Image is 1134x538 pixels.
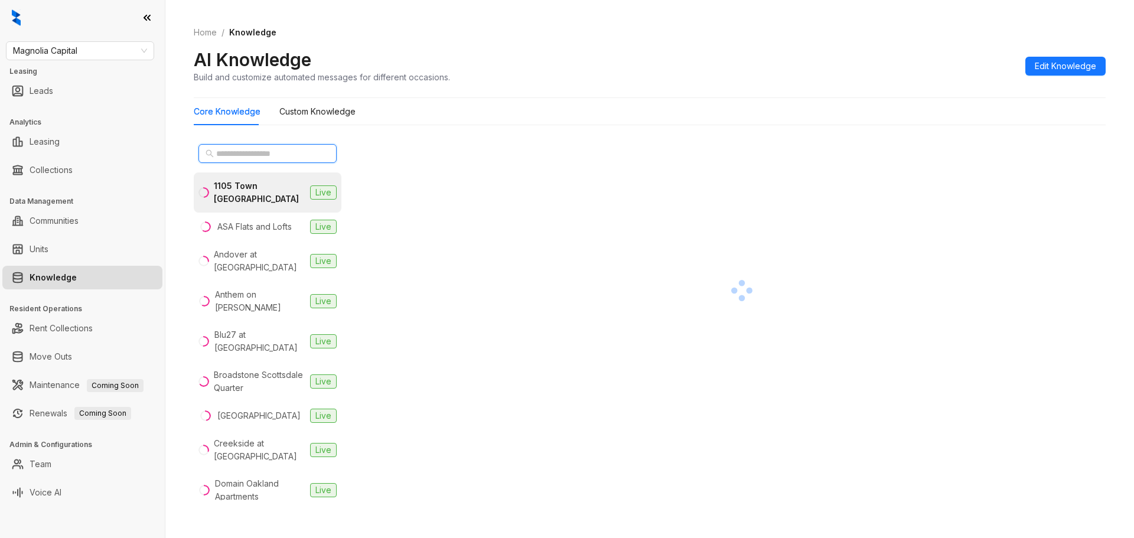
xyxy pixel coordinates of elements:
[30,345,72,369] a: Move Outs
[9,196,165,207] h3: Data Management
[2,237,162,261] li: Units
[30,79,53,103] a: Leads
[214,328,305,354] div: Blu27 at [GEOGRAPHIC_DATA]
[87,379,144,392] span: Coming Soon
[30,237,48,261] a: Units
[30,158,73,182] a: Collections
[310,443,337,457] span: Live
[215,477,305,503] div: Domain Oakland Apartments
[214,369,305,394] div: Broadstone Scottsdale Quarter
[13,42,147,60] span: Magnolia Capital
[279,105,356,118] div: Custom Knowledge
[30,481,61,504] a: Voice AI
[2,158,162,182] li: Collections
[2,345,162,369] li: Move Outs
[2,130,162,154] li: Leasing
[214,180,305,206] div: 1105 Town [GEOGRAPHIC_DATA]
[1035,60,1096,73] span: Edit Knowledge
[30,452,51,476] a: Team
[30,266,77,289] a: Knowledge
[2,481,162,504] li: Voice AI
[194,48,311,71] h2: AI Knowledge
[9,117,165,128] h3: Analytics
[310,334,337,348] span: Live
[30,130,60,154] a: Leasing
[310,483,337,497] span: Live
[214,437,305,463] div: Creekside at [GEOGRAPHIC_DATA]
[191,26,219,39] a: Home
[1025,57,1106,76] button: Edit Knowledge
[217,409,301,422] div: [GEOGRAPHIC_DATA]
[221,26,224,39] li: /
[194,105,260,118] div: Core Knowledge
[2,452,162,476] li: Team
[74,407,131,420] span: Coming Soon
[229,27,276,37] span: Knowledge
[9,439,165,450] h3: Admin & Configurations
[310,254,337,268] span: Live
[214,248,305,274] div: Andover at [GEOGRAPHIC_DATA]
[30,209,79,233] a: Communities
[310,294,337,308] span: Live
[2,266,162,289] li: Knowledge
[2,317,162,340] li: Rent Collections
[215,288,305,314] div: Anthem on [PERSON_NAME]
[12,9,21,26] img: logo
[30,317,93,340] a: Rent Collections
[9,66,165,77] h3: Leasing
[2,79,162,103] li: Leads
[2,209,162,233] li: Communities
[2,373,162,397] li: Maintenance
[206,149,214,158] span: search
[310,185,337,200] span: Live
[194,71,450,83] div: Build and customize automated messages for different occasions.
[9,304,165,314] h3: Resident Operations
[310,409,337,423] span: Live
[2,402,162,425] li: Renewals
[30,402,131,425] a: RenewalsComing Soon
[310,374,337,389] span: Live
[217,220,292,233] div: ASA Flats and Lofts
[310,220,337,234] span: Live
